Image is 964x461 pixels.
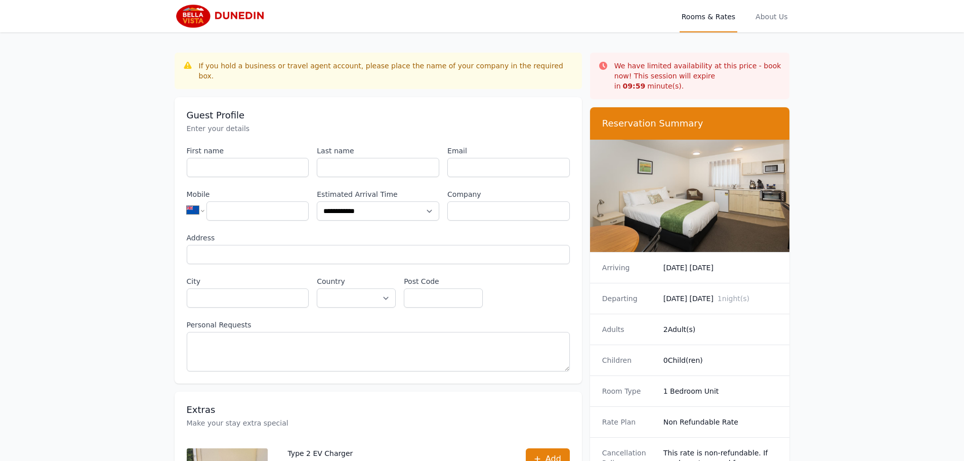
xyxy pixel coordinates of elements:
p: Type 2 EV Charger [288,448,506,458]
label: Estimated Arrival Time [317,189,439,199]
label: Company [447,189,570,199]
label: Email [447,146,570,156]
dd: 2 Adult(s) [663,324,778,334]
dd: [DATE] [DATE] [663,294,778,304]
dt: Room Type [602,386,655,396]
label: Personal Requests [187,320,570,330]
dd: 1 Bedroom Unit [663,386,778,396]
label: Post Code [404,276,483,286]
dt: Adults [602,324,655,334]
h3: Reservation Summary [602,117,778,130]
label: Last name [317,146,439,156]
div: If you hold a business or travel agent account, please place the name of your company in the requ... [199,61,574,81]
label: First name [187,146,309,156]
span: 1 night(s) [718,295,749,303]
img: 1 Bedroom Unit [590,140,790,252]
dt: Departing [602,294,655,304]
label: City [187,276,309,286]
label: Address [187,233,570,243]
dt: Arriving [602,263,655,273]
dd: Non Refundable Rate [663,417,778,427]
h3: Guest Profile [187,109,570,121]
label: Mobile [187,189,309,199]
p: Make your stay extra special [187,418,570,428]
dd: [DATE] [DATE] [663,263,778,273]
strong: 09 : 59 [623,82,646,90]
p: Enter your details [187,123,570,134]
dt: Rate Plan [602,417,655,427]
dd: 0 Child(ren) [663,355,778,365]
dt: Children [602,355,655,365]
h3: Extras [187,404,570,416]
img: Bella Vista Dunedin [175,4,272,28]
label: Country [317,276,396,286]
p: We have limited availability at this price - book now! This session will expire in minute(s). [614,61,782,91]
